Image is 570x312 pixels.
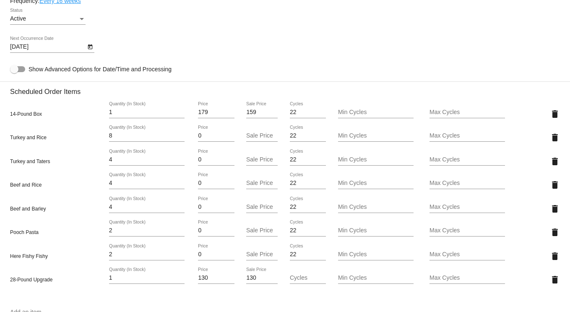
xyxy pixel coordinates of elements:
mat-icon: delete [550,156,560,166]
input: Price [198,227,234,234]
input: Sale Price [246,109,278,116]
input: Cycles [290,204,326,211]
span: Beef and Barley [10,206,46,212]
input: Sale Price [246,251,278,258]
input: Quantity (In Stock) [109,133,185,139]
input: Sale Price [246,156,278,163]
input: Quantity (In Stock) [109,251,185,258]
mat-icon: delete [550,109,560,119]
input: Price [198,133,234,139]
span: Turkey and Taters [10,159,50,164]
input: Min Cycles [338,109,414,116]
span: Turkey and Rice [10,135,47,140]
input: Min Cycles [338,227,414,234]
span: Beef and Rice [10,182,42,188]
input: Max Cycles [429,109,505,116]
mat-icon: delete [550,275,560,285]
input: Max Cycles [429,227,505,234]
input: Quantity (In Stock) [109,275,185,281]
input: Min Cycles [338,180,414,187]
input: Max Cycles [429,133,505,139]
button: Open calendar [86,42,94,51]
input: Max Cycles [429,275,505,281]
input: Sale Price [246,180,278,187]
input: Price [198,275,234,281]
input: Cycles [290,251,326,258]
span: Show Advanced Options for Date/Time and Processing [29,65,172,73]
mat-icon: delete [550,227,560,237]
input: Price [198,180,234,187]
input: Sale Price [246,204,278,211]
h3: Scheduled Order Items [10,81,560,96]
span: 14-Pound Box [10,111,42,117]
input: Min Cycles [338,133,414,139]
input: Cycles [290,227,326,234]
input: Quantity (In Stock) [109,156,185,163]
input: Price [198,156,234,163]
mat-icon: delete [550,251,560,261]
input: Min Cycles [338,275,414,281]
span: Pooch Pasta [10,229,39,235]
mat-icon: delete [550,133,560,143]
input: Cycles [290,156,326,163]
mat-select: Status [10,16,86,22]
input: Sale Price [246,275,278,281]
input: Quantity (In Stock) [109,109,185,116]
span: Here Fishy Fishy [10,253,48,259]
input: Min Cycles [338,251,414,258]
input: Cycles [290,275,326,281]
mat-icon: delete [550,180,560,190]
span: Active [10,15,26,22]
input: Cycles [290,109,326,116]
span: 28-Pound Upgrade [10,277,52,283]
input: Min Cycles [338,204,414,211]
input: Max Cycles [429,251,505,258]
input: Price [198,204,234,211]
input: Price [198,109,234,116]
input: Quantity (In Stock) [109,180,185,187]
input: Sale Price [246,133,278,139]
mat-icon: delete [550,204,560,214]
input: Max Cycles [429,204,505,211]
input: Next Occurrence Date [10,44,86,50]
input: Min Cycles [338,156,414,163]
input: Quantity (In Stock) [109,204,185,211]
input: Max Cycles [429,180,505,187]
input: Cycles [290,133,326,139]
input: Price [198,251,234,258]
input: Quantity (In Stock) [109,227,185,234]
input: Sale Price [246,227,278,234]
input: Cycles [290,180,326,187]
input: Max Cycles [429,156,505,163]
